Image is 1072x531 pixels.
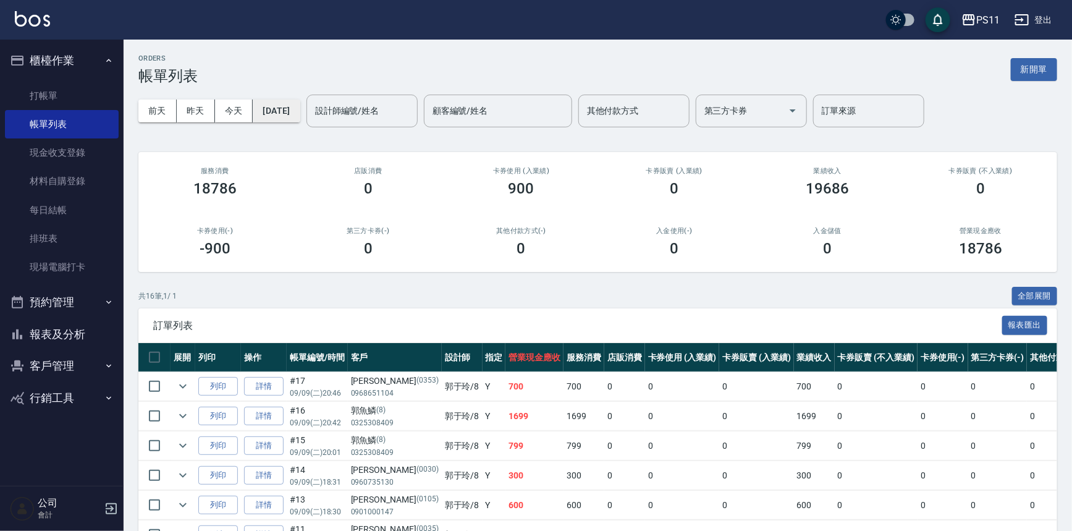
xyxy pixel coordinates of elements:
button: save [926,7,950,32]
h2: 卡券販賣 (入業績) [612,167,736,175]
td: 700 [794,372,835,401]
h2: 店販消費 [306,167,430,175]
h2: 第三方卡券(-) [306,227,430,235]
th: 服務消費 [563,343,604,372]
button: expand row [174,496,192,514]
h3: 0 [517,240,526,257]
button: 報表匯出 [1002,316,1048,335]
h2: 卡券販賣 (不入業績) [919,167,1042,175]
button: 列印 [198,436,238,456]
button: 列印 [198,466,238,485]
p: (0030) [416,464,439,477]
td: 0 [719,402,794,431]
h2: 入金使用(-) [612,227,736,235]
td: 0 [645,491,720,520]
div: PS11 [976,12,1000,28]
td: 0 [968,491,1028,520]
td: 0 [835,491,918,520]
p: 0325308409 [351,417,439,428]
td: 郭于玲 /8 [442,491,483,520]
img: Logo [15,11,50,27]
td: 0 [719,491,794,520]
td: 300 [794,461,835,490]
h3: 900 [509,180,534,197]
a: 新開單 [1011,63,1057,75]
button: 新開單 [1011,58,1057,81]
td: 700 [505,372,563,401]
td: 1699 [505,402,563,431]
button: 客戶管理 [5,350,119,382]
th: 店販消費 [604,343,645,372]
div: 郭魚鱗 [351,434,439,447]
button: expand row [174,377,192,396]
td: 0 [968,372,1028,401]
td: 0 [604,372,645,401]
td: #17 [287,372,348,401]
a: 材料自購登錄 [5,167,119,195]
p: (8) [377,434,386,447]
th: 帳單編號/時間 [287,343,348,372]
td: 0 [719,372,794,401]
td: 600 [794,491,835,520]
button: expand row [174,466,192,485]
td: 300 [563,461,604,490]
td: 700 [563,372,604,401]
td: 0 [968,402,1028,431]
button: 前天 [138,100,177,122]
button: 預約管理 [5,286,119,318]
button: 行銷工具 [5,382,119,414]
h2: 卡券使用(-) [153,227,277,235]
p: 0901000147 [351,506,439,517]
td: Y [483,461,506,490]
h2: 其他付款方式(-) [460,227,583,235]
td: 郭于玲 /8 [442,461,483,490]
td: #15 [287,431,348,461]
td: 600 [563,491,604,520]
td: 0 [835,402,918,431]
a: 打帳單 [5,82,119,110]
h3: 18786 [959,240,1002,257]
th: 客戶 [348,343,442,372]
div: [PERSON_NAME] [351,464,439,477]
td: 1699 [563,402,604,431]
h3: 0 [670,180,678,197]
th: 業績收入 [794,343,835,372]
td: 郭于玲 /8 [442,402,483,431]
p: 0325308409 [351,447,439,458]
p: (8) [377,404,386,417]
button: 今天 [215,100,253,122]
p: 會計 [38,509,101,520]
p: 09/09 (二) 20:46 [290,388,345,399]
td: 0 [719,431,794,461]
h3: 0 [670,240,678,257]
h3: 19686 [806,180,849,197]
td: 0 [918,402,968,431]
td: 0 [604,491,645,520]
h3: 0 [364,240,373,257]
button: 櫃檯作業 [5,45,119,77]
button: 列印 [198,496,238,515]
th: 設計師 [442,343,483,372]
h2: 卡券使用 (入業績) [460,167,583,175]
div: 郭魚鱗 [351,404,439,417]
span: 訂單列表 [153,320,1002,332]
td: 0 [835,461,918,490]
td: 郭于玲 /8 [442,431,483,461]
td: 799 [563,431,604,461]
h2: 業績收入 [766,167,889,175]
button: expand row [174,407,192,425]
th: 卡券販賣 (不入業績) [835,343,918,372]
p: 09/09 (二) 20:01 [290,447,345,458]
td: 0 [645,402,720,431]
td: 0 [968,431,1028,461]
td: 799 [794,431,835,461]
button: 列印 [198,377,238,396]
button: expand row [174,436,192,455]
a: 詳情 [244,466,284,485]
td: Y [483,402,506,431]
p: 09/09 (二) 20:42 [290,417,345,428]
button: 列印 [198,407,238,426]
td: #13 [287,491,348,520]
a: 現場電腦打卡 [5,253,119,281]
td: 0 [918,461,968,490]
